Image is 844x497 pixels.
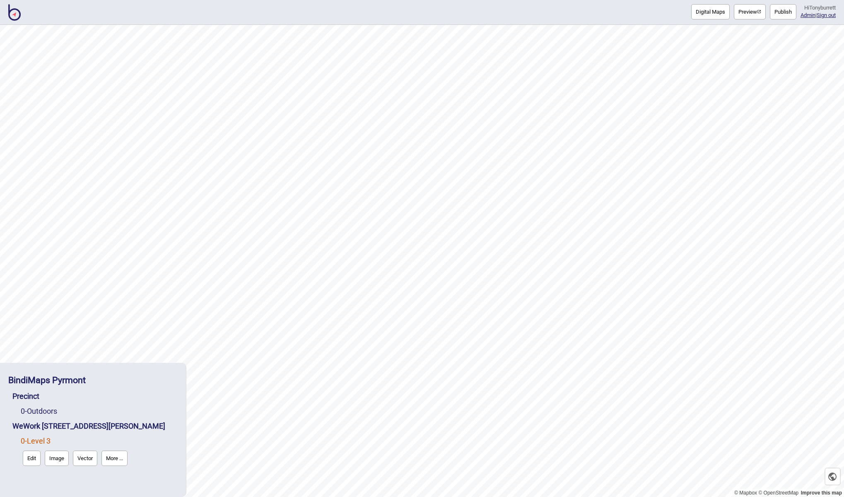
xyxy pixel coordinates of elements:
[801,12,817,18] span: |
[8,375,86,385] a: BindiMaps Pyrmont
[12,419,178,434] div: WeWork 100 Harris Street
[99,449,130,468] a: More ...
[71,449,99,468] a: Vector
[817,12,836,18] button: Sign out
[12,422,165,430] a: WeWork [STREET_ADDRESS][PERSON_NAME]
[801,4,836,12] div: Hi Tonyburrett
[757,10,761,14] img: preview
[801,12,815,18] a: Admin
[8,4,21,21] img: BindiMaps CMS
[758,490,798,496] a: OpenStreetMap
[801,490,842,496] a: Map feedback
[43,449,71,468] a: Image
[21,449,43,468] a: Edit
[12,392,39,400] a: Precinct
[770,4,796,19] button: Publish
[691,4,730,19] button: Digital Maps
[21,437,51,445] a: 0-Level 3
[21,404,178,419] div: Outdoors
[734,4,766,19] a: Previewpreview
[734,4,766,19] button: Preview
[21,434,178,468] div: Level 3
[734,490,757,496] a: Mapbox
[73,451,97,466] button: Vector
[45,451,69,466] button: Image
[21,407,57,415] a: 0-Outdoors
[23,451,41,466] button: Edit
[8,371,178,389] div: BindiMaps Pyrmont
[101,451,128,466] button: More ...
